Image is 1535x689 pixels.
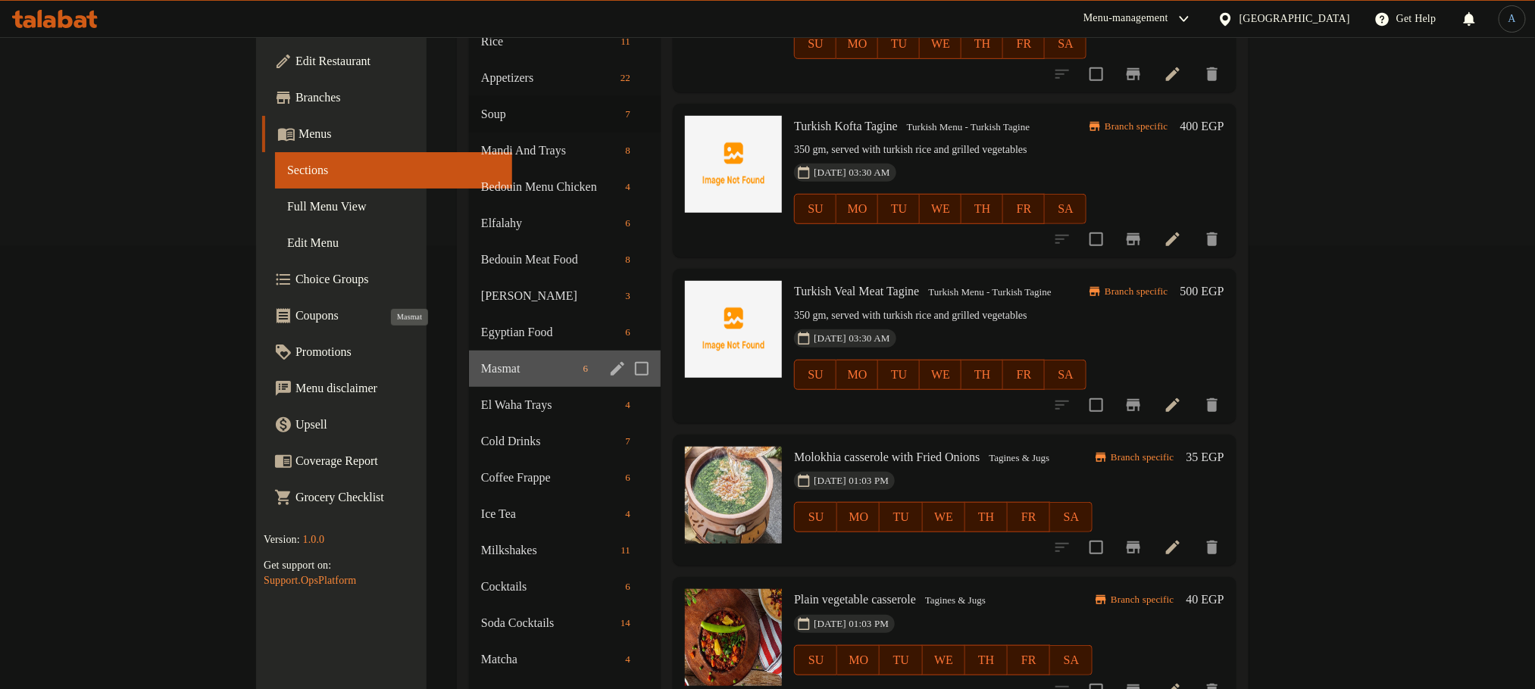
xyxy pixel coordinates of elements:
span: TU [886,650,916,672]
div: items [620,214,637,232]
div: Cold Drinks7 [469,423,661,460]
button: WE [920,194,961,224]
div: Bedouin Menu Chicken [481,178,620,196]
span: Branches [295,89,500,107]
span: TH [968,33,997,55]
a: Support.OpsPlatform [264,575,356,586]
div: Milkshakes [481,541,614,560]
button: MO [837,502,880,532]
span: Cold Drinks [481,432,620,450]
a: Edit menu item [1164,396,1182,414]
a: Full Menu View [275,189,512,225]
button: TH [961,29,1003,59]
div: Appetizers22 [469,60,661,96]
span: Cocktails [481,578,620,596]
span: FR [1014,650,1044,672]
span: 4 [620,507,637,522]
h6: 40 EGP [1186,589,1224,610]
button: delete [1194,221,1230,257]
button: Branch-specific-item [1115,529,1152,566]
span: Rice [481,33,614,51]
button: FR [1003,29,1045,59]
span: Coupons [295,307,500,325]
span: Coffee Frappe [481,469,620,487]
span: FR [1009,33,1039,55]
a: Grocery Checklist [262,479,512,516]
span: SA [1056,650,1086,672]
span: MO [843,33,872,55]
div: Mandi And Trays8 [469,132,661,169]
span: A [1508,11,1516,27]
span: 14 [614,616,636,631]
span: Appetizers [481,69,614,87]
span: Plain vegetable casserole [794,593,916,606]
button: delete [1194,387,1230,423]
span: 4 [620,180,637,195]
span: Soup [481,105,620,123]
button: Branch-specific-item [1115,56,1152,92]
span: Elfalahy [481,214,620,232]
span: WE [929,507,959,528]
a: Edit Menu [275,225,512,261]
button: SU [794,645,837,675]
a: Edit menu item [1164,65,1182,83]
div: items [614,33,636,51]
h6: 500 EGP [1180,281,1224,302]
div: El Waha Trays [481,396,620,414]
span: SA [1051,33,1080,55]
span: MO [843,650,874,672]
div: items [620,105,637,123]
div: Bedouin Meat Food [481,251,620,269]
span: SU [801,507,831,528]
span: SA [1051,198,1080,220]
button: MO [836,29,878,59]
button: MO [836,194,878,224]
span: 6 [620,326,637,340]
span: Tagines & Jugs [983,450,1056,467]
button: SA [1045,360,1086,390]
div: Menu-management [1083,10,1168,28]
span: Upsell [295,416,500,434]
div: El Waha Trays4 [469,387,661,423]
button: WE [920,29,961,59]
button: Branch-specific-item [1115,221,1152,257]
button: TU [878,194,920,224]
span: Masmat [481,360,577,378]
div: items [620,505,637,523]
span: Branch specific [1105,450,1180,465]
span: Select to update [1080,223,1112,255]
button: FR [1008,502,1050,532]
span: TH [971,507,1002,528]
div: Matcha [481,650,620,669]
div: Turkish Menu - Turkish Tagine [901,118,1036,136]
span: 6 [577,362,595,376]
span: 1.0.0 [303,534,325,545]
div: Egyptian Food [481,323,620,341]
span: Turkish Kofta Tagine [794,120,898,132]
span: SU [801,650,831,672]
span: WE [926,33,955,55]
span: MO [843,198,872,220]
button: TH [965,502,1008,532]
button: delete [1194,529,1230,566]
div: items [614,69,636,87]
div: items [620,323,637,341]
span: [DATE] 03:30 AM [808,332,896,346]
div: Mandi And Trays [481,142,620,160]
div: Turkish Menu - Turkish Tagine [922,284,1057,302]
span: SU [801,33,830,55]
a: Upsell [262,407,512,443]
span: 11 [614,544,636,558]
div: Coffee Frappe6 [469,460,661,496]
span: Promotions [295,343,500,361]
button: SU [794,502,837,532]
span: [DATE] 01:03 PM [808,474,895,488]
span: TH [971,650,1002,672]
span: 6 [620,217,637,231]
span: 6 [620,471,637,485]
a: Edit Restaurant [262,43,512,79]
span: WE [926,198,955,220]
div: items [620,142,637,160]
